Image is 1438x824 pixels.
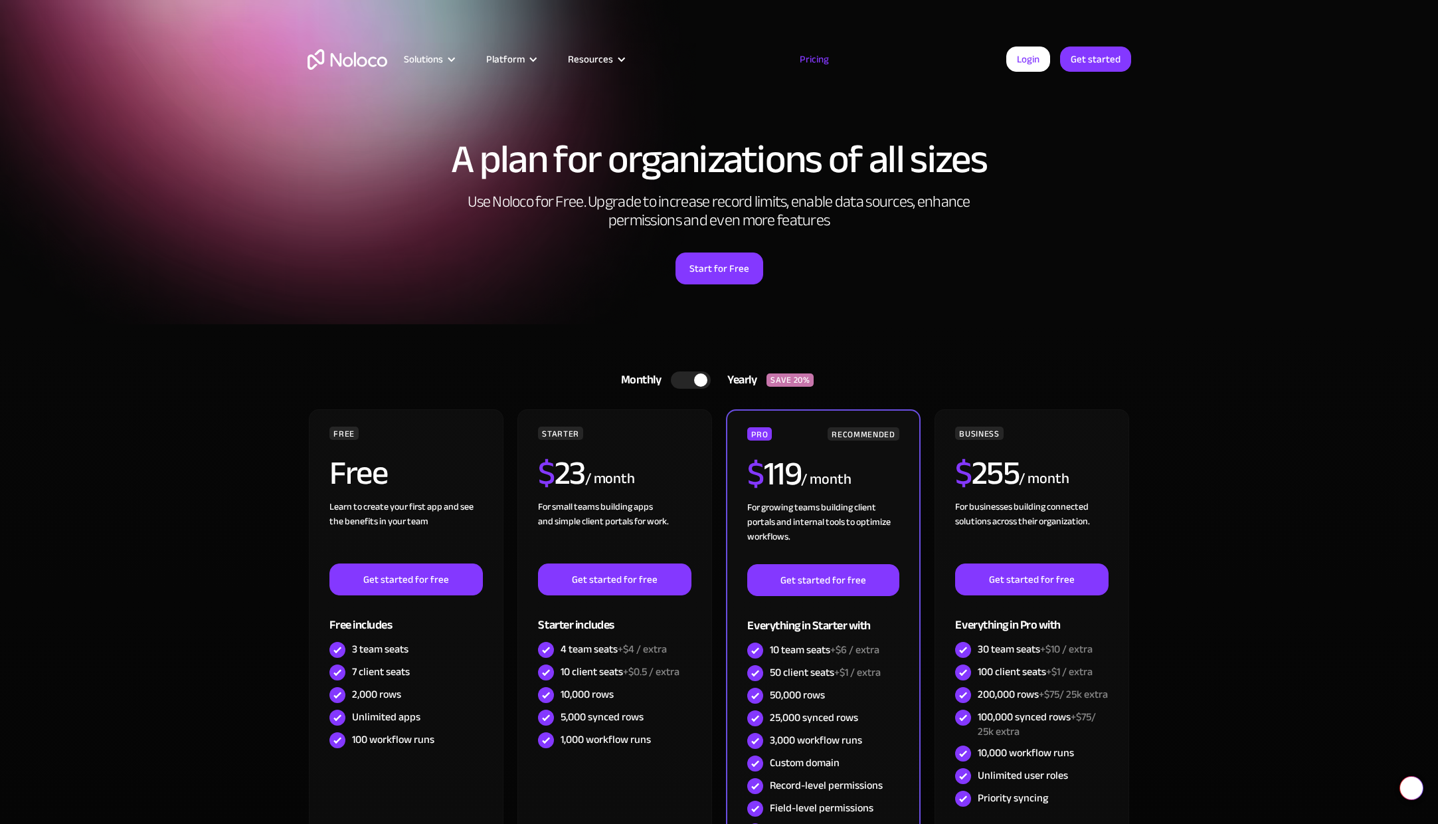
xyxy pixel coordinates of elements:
[329,427,359,440] div: FREE
[955,457,1019,490] h2: 255
[978,710,1108,739] div: 100,000 synced rows
[828,427,899,441] div: RECOMMENDED
[352,732,434,747] div: 100 workflow runs
[561,732,651,747] div: 1,000 workflow runs
[747,564,899,596] a: Get started for free
[770,756,840,770] div: Custom domain
[551,51,640,68] div: Resources
[329,457,387,490] h2: Free
[978,665,1093,679] div: 100 client seats
[561,642,667,657] div: 4 team seats
[329,595,482,639] div: Free includes
[770,710,858,725] div: 25,000 synced rows
[955,427,1003,440] div: BUSINESS
[770,643,879,657] div: 10 team seats
[978,687,1108,702] div: 200,000 rows
[770,778,883,793] div: Record-level permissions
[978,707,1096,742] span: +$75/ 25k extra
[747,443,764,505] span: $
[801,469,851,490] div: / month
[538,500,691,564] div: For small teams building apps and simple client portals for work. ‍
[585,468,635,490] div: / month
[329,500,482,564] div: Learn to create your first app and see the benefits in your team ‍
[618,639,667,659] span: +$4 / extra
[454,193,985,230] h2: Use Noloco for Free. Upgrade to increase record limits, enable data sources, enhance permissions ...
[352,642,408,657] div: 3 team seats
[308,49,387,70] a: home
[604,370,672,390] div: Monthly
[470,51,551,68] div: Platform
[747,427,772,441] div: PRO
[1046,662,1093,682] span: +$1 / extra
[711,370,766,390] div: Yearly
[568,51,613,68] div: Resources
[978,642,1093,657] div: 30 team seats
[538,427,583,440] div: STARTER
[955,564,1108,595] a: Get started for free
[1039,684,1108,704] span: +$75/ 25k extra
[623,662,679,682] span: +$0.5 / extra
[308,140,1131,179] h1: A plan for organizations of all sizes
[770,801,873,815] div: Field-level permissions
[955,442,972,504] span: $
[766,373,814,387] div: SAVE 20%
[747,457,801,490] h2: 119
[352,687,401,702] div: 2,000 rows
[955,595,1108,639] div: Everything in Pro with
[783,51,846,68] a: Pricing
[1019,468,1069,490] div: / month
[352,710,420,724] div: Unlimited apps
[1006,47,1050,72] a: Login
[486,51,525,68] div: Platform
[538,457,585,490] h2: 23
[830,640,879,660] span: +$6 / extra
[387,51,470,68] div: Solutions
[329,564,482,595] a: Get started for free
[675,253,763,284] a: Start for Free
[538,564,691,595] a: Get started for free
[538,595,691,639] div: Starter includes
[770,733,862,748] div: 3,000 workflow runs
[770,688,825,702] div: 50,000 rows
[561,710,644,724] div: 5,000 synced rows
[404,51,443,68] div: Solutions
[978,746,1074,760] div: 10,000 workflow runs
[978,791,1048,805] div: Priority syncing
[978,768,1068,783] div: Unlimited user roles
[747,500,899,564] div: For growing teams building client portals and internal tools to optimize workflows.
[1040,639,1093,659] span: +$10 / extra
[747,596,899,639] div: Everything in Starter with
[955,500,1108,564] div: For businesses building connected solutions across their organization. ‍
[1060,47,1131,72] a: Get started
[561,665,679,679] div: 10 client seats
[538,442,555,504] span: $
[834,663,881,682] span: +$1 / extra
[770,665,881,680] div: 50 client seats
[352,665,410,679] div: 7 client seats
[561,687,614,702] div: 10,000 rows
